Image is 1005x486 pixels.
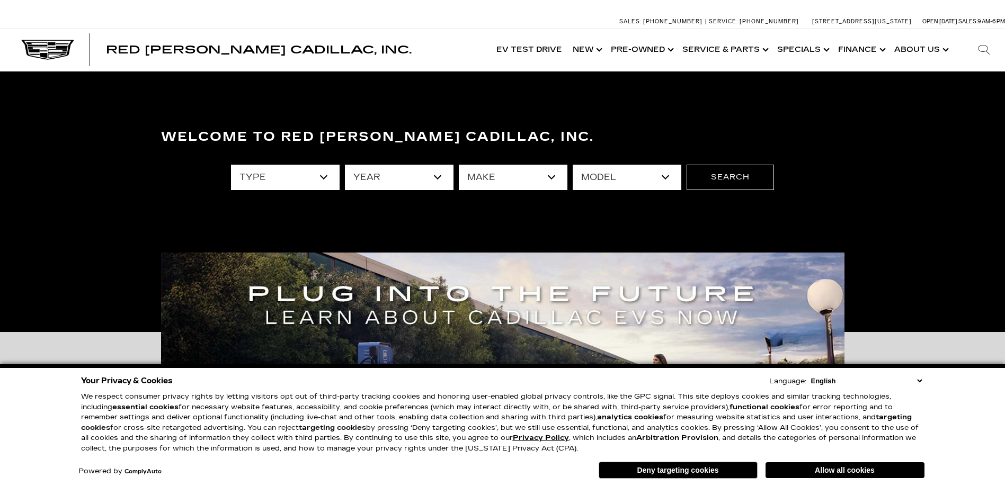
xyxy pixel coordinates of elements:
[567,29,606,71] a: New
[112,403,179,411] strong: essential cookies
[573,165,681,190] select: Filter by model
[709,18,738,25] span: Service:
[740,18,799,25] span: [PHONE_NUMBER]
[599,462,758,479] button: Deny targeting cookies
[677,29,772,71] a: Service & Parts
[958,18,977,25] span: Sales:
[21,40,74,60] img: Cadillac Dark Logo with Cadillac White Text
[78,468,162,475] div: Powered by
[345,165,453,190] select: Filter by year
[643,18,702,25] span: [PHONE_NUMBER]
[299,424,366,432] strong: targeting cookies
[705,19,802,24] a: Service: [PHONE_NUMBER]
[812,18,912,25] a: [STREET_ADDRESS][US_STATE]
[597,413,663,421] strong: analytics cookies
[81,373,173,388] span: Your Privacy & Cookies
[606,29,677,71] a: Pre-Owned
[922,18,957,25] span: Open [DATE]
[459,165,567,190] select: Filter by make
[161,127,844,148] h3: Welcome to Red [PERSON_NAME] Cadillac, Inc.
[81,392,924,454] p: We respect consumer privacy rights by letting visitors opt out of third-party tracking cookies an...
[106,43,412,56] span: Red [PERSON_NAME] Cadillac, Inc.
[491,29,567,71] a: EV Test Drive
[730,403,799,411] strong: functional cookies
[766,462,924,478] button: Allow all cookies
[977,18,1005,25] span: 9 AM-6 PM
[833,29,889,71] a: Finance
[106,44,412,55] a: Red [PERSON_NAME] Cadillac, Inc.
[619,19,705,24] a: Sales: [PHONE_NUMBER]
[231,165,340,190] select: Filter by type
[619,18,642,25] span: Sales:
[687,165,774,190] button: Search
[769,378,806,385] div: Language:
[808,376,924,386] select: Language Select
[889,29,952,71] a: About Us
[81,413,912,432] strong: targeting cookies
[124,469,162,475] a: ComplyAuto
[513,434,569,442] a: Privacy Policy
[772,29,833,71] a: Specials
[636,434,718,442] strong: Arbitration Provision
